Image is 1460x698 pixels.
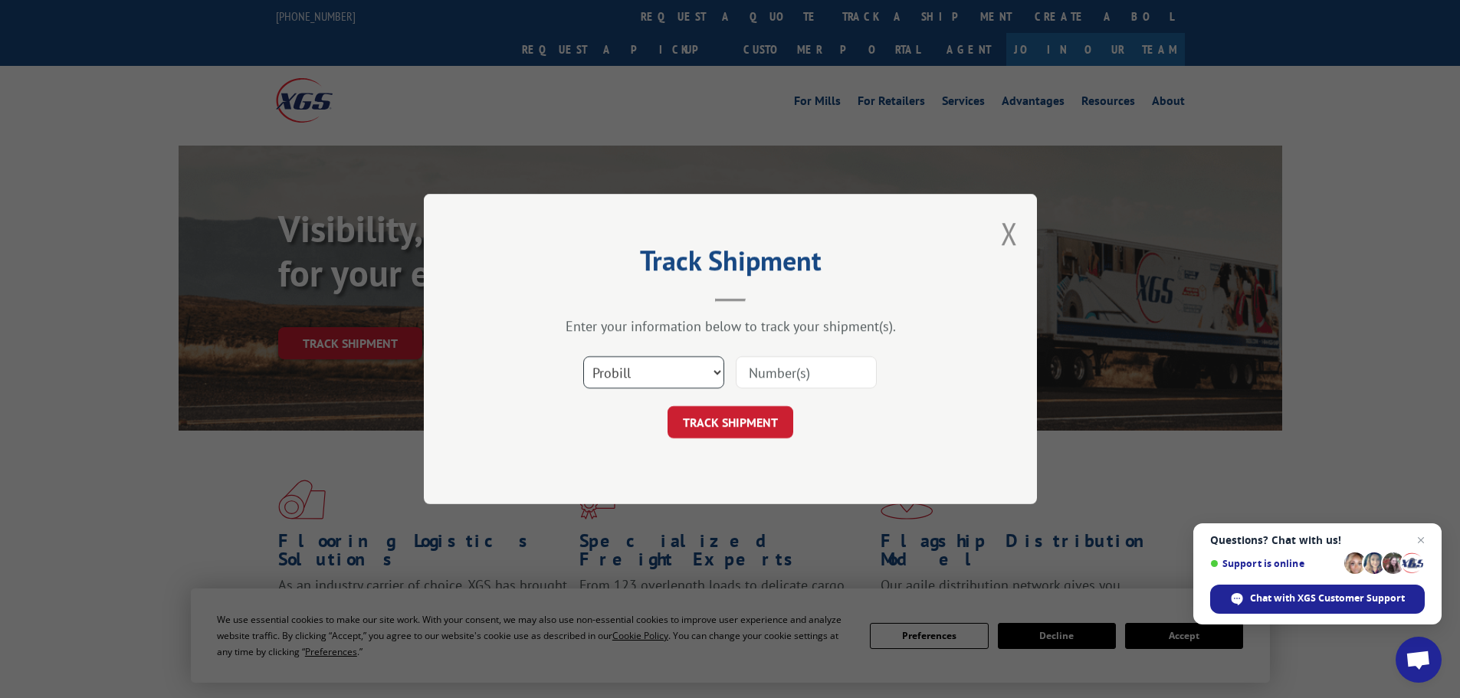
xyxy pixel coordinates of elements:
[1210,558,1339,569] span: Support is online
[1250,591,1405,605] span: Chat with XGS Customer Support
[1210,585,1425,614] div: Chat with XGS Customer Support
[1412,531,1430,549] span: Close chat
[736,356,877,388] input: Number(s)
[668,406,793,438] button: TRACK SHIPMENT
[500,250,960,279] h2: Track Shipment
[1210,534,1425,546] span: Questions? Chat with us!
[1396,637,1442,683] div: Open chat
[500,317,960,335] div: Enter your information below to track your shipment(s).
[1001,213,1018,254] button: Close modal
